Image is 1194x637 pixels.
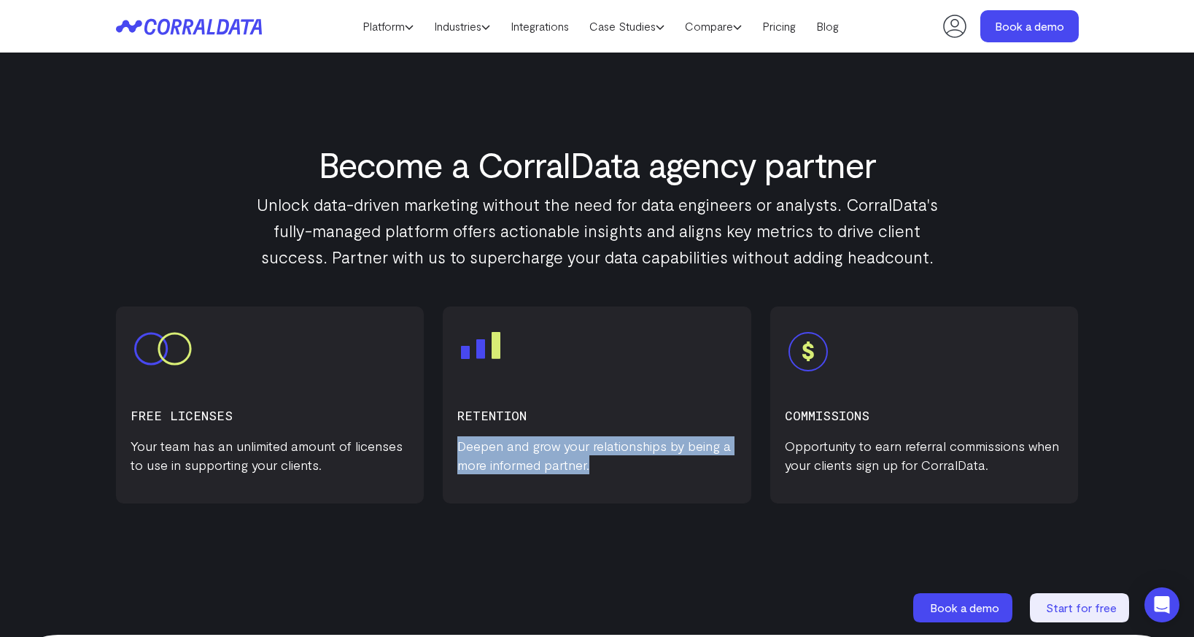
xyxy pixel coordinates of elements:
h2: Become a CorralData agency partner [240,144,955,184]
p: Your team has an unlimited amount of licenses to use in supporting your clients. [131,436,410,474]
h3: Free Licenses [131,405,410,425]
p: Deepen and grow your relationships by being a more informed partner. [457,436,737,474]
a: Platform [352,15,424,37]
a: Case Studies [579,15,675,37]
p: Opportunity to earn referral commissions when your clients sign up for CorralData. [785,436,1064,474]
a: Compare [675,15,752,37]
p: Unlock data-driven marketing without the need for data engineers or analysts. CorralData's fully-... [240,191,955,270]
a: Pricing [752,15,806,37]
a: Blog [806,15,849,37]
a: Start for free [1030,593,1132,622]
h3: Commissions [785,405,1064,425]
a: Book a demo [980,10,1079,42]
span: Start for free [1046,601,1117,614]
div: Open Intercom Messenger [1144,587,1179,622]
h3: Retention [457,405,737,425]
span: Book a demo [930,601,999,614]
a: Book a demo [913,593,1015,622]
a: Industries [424,15,500,37]
a: Integrations [500,15,579,37]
